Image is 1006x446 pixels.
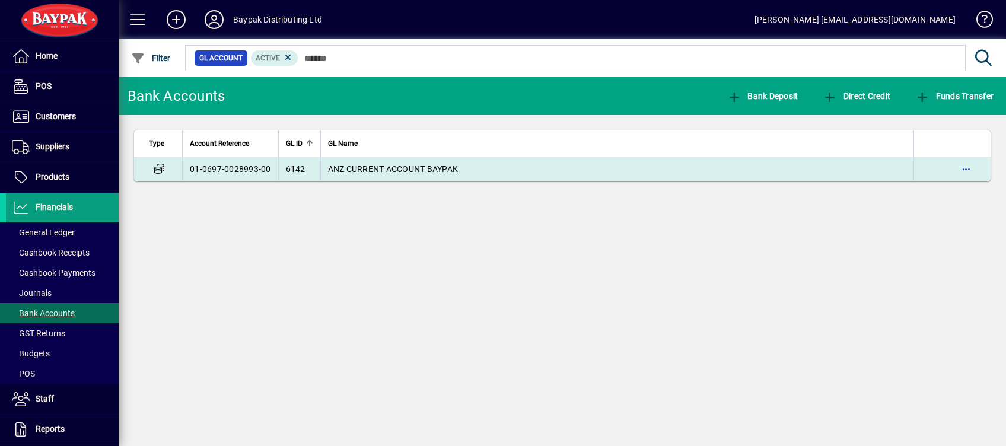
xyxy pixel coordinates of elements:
a: POS [6,72,119,101]
a: GST Returns [6,323,119,343]
a: Customers [6,102,119,132]
span: Suppliers [36,142,69,151]
span: Home [36,51,58,60]
span: Direct Credit [823,91,890,101]
span: Active [256,54,280,62]
span: Bank Accounts [12,308,75,318]
span: Cashbook Receipts [12,248,90,257]
button: Add [157,9,195,30]
a: Knowledge Base [967,2,991,41]
span: GST Returns [12,329,65,338]
span: Funds Transfer [915,91,994,101]
span: POS [36,81,52,91]
span: Type [149,137,164,150]
span: POS [12,369,35,378]
div: GL ID [286,137,313,150]
a: General Ledger [6,222,119,243]
button: Filter [128,47,174,69]
span: 6142 [286,164,305,174]
a: POS [6,364,119,384]
button: Profile [195,9,233,30]
a: Cashbook Payments [6,263,119,283]
span: Journals [12,288,52,298]
a: Home [6,42,119,71]
span: GL Account [199,52,243,64]
span: GL Name [328,137,358,150]
a: Reports [6,415,119,444]
span: Account Reference [190,137,249,150]
a: Staff [6,384,119,414]
div: Baypak Distributing Ltd [233,10,322,29]
span: Cashbook Payments [12,268,95,278]
span: Financials [36,202,73,212]
a: Cashbook Receipts [6,243,119,263]
a: Suppliers [6,132,119,162]
button: More options [957,160,976,179]
div: [PERSON_NAME] [EMAIL_ADDRESS][DOMAIN_NAME] [754,10,956,29]
a: Bank Accounts [6,303,119,323]
span: Products [36,172,69,181]
span: Customers [36,111,76,121]
div: GL Name [328,137,907,150]
a: Budgets [6,343,119,364]
button: Funds Transfer [912,85,997,107]
span: Reports [36,424,65,434]
span: GL ID [286,137,303,150]
mat-chip: Activation Status: Active [251,50,298,66]
div: Bank Accounts [128,87,225,106]
div: Type [149,137,175,150]
span: Bank Deposit [727,91,798,101]
span: Filter [131,53,171,63]
td: 01-0697-0028993-00 [182,157,278,181]
span: ANZ CURRENT ACCOUNT BAYPAK [328,164,459,174]
span: General Ledger [12,228,75,237]
button: Bank Deposit [724,85,801,107]
a: Journals [6,283,119,303]
span: Budgets [12,349,50,358]
a: Products [6,163,119,192]
button: Direct Credit [820,85,893,107]
span: Staff [36,394,54,403]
